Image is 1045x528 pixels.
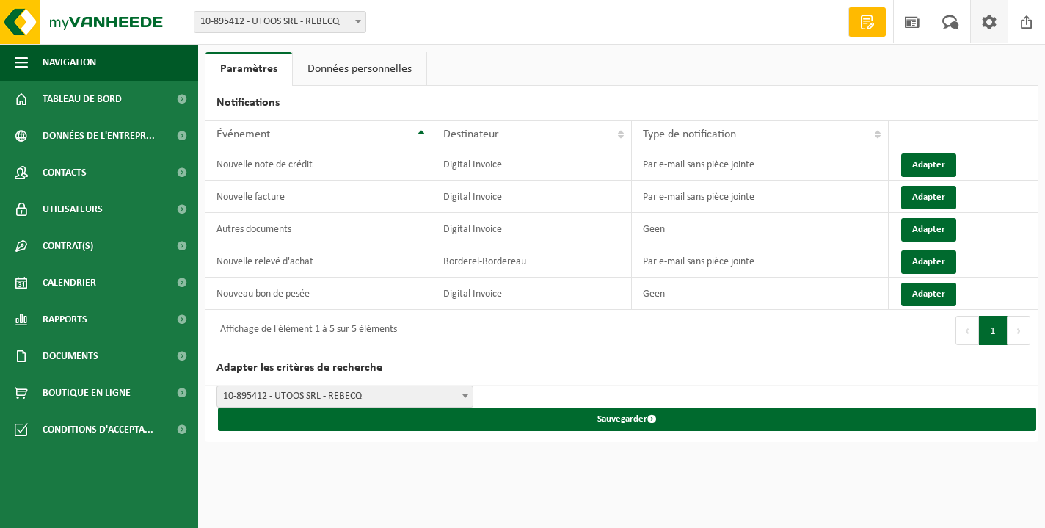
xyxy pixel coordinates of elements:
[216,386,473,408] span: 10-895412 - UTOOS SRL - REBECQ
[43,191,103,228] span: Utilisateurs
[43,375,131,411] span: Boutique en ligne
[632,245,889,278] td: Par e-mail sans pièce jointe
[1008,316,1030,345] button: Next
[901,250,956,274] button: Adapter
[205,148,432,181] td: Nouvelle note de crédit
[205,351,1038,386] h2: Adapter les critères de recherche
[632,278,889,310] td: Geen
[43,44,96,81] span: Navigation
[632,148,889,181] td: Par e-mail sans pièce jointe
[205,181,432,213] td: Nouvelle facture
[293,52,426,86] a: Données personnelles
[205,245,432,278] td: Nouvelle relevé d'achat
[43,154,87,191] span: Contacts
[901,153,956,177] button: Adapter
[205,213,432,245] td: Autres documents
[955,316,979,345] button: Previous
[205,52,292,86] a: Paramètres
[643,129,736,140] span: Type de notification
[43,228,93,264] span: Contrat(s)
[43,81,122,117] span: Tableau de bord
[43,117,155,154] span: Données de l'entrepr...
[216,129,270,140] span: Événement
[632,213,889,245] td: Geen
[43,338,98,375] span: Documents
[901,186,956,209] button: Adapter
[43,301,87,338] span: Rapports
[432,245,632,278] td: Borderel-Bordereau
[901,283,956,306] button: Adapter
[432,181,632,213] td: Digital Invoice
[43,264,96,301] span: Calendrier
[432,148,632,181] td: Digital Invoice
[205,86,1038,120] h2: Notifications
[632,181,889,213] td: Par e-mail sans pièce jointe
[194,12,365,32] span: 10-895412 - UTOOS SRL - REBECQ
[194,11,366,33] span: 10-895412 - UTOOS SRL - REBECQ
[443,129,499,140] span: Destinateur
[432,213,632,245] td: Digital Invoice
[205,278,432,310] td: Nouveau bon de pesée
[217,386,473,407] span: 10-895412 - UTOOS SRL - REBECQ
[213,317,397,344] div: Affichage de l'élément 1 à 5 sur 5 éléments
[43,411,153,448] span: Conditions d'accepta...
[979,316,1008,345] button: 1
[218,408,1036,431] button: Sauvegarder
[432,278,632,310] td: Digital Invoice
[901,218,956,242] button: Adapter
